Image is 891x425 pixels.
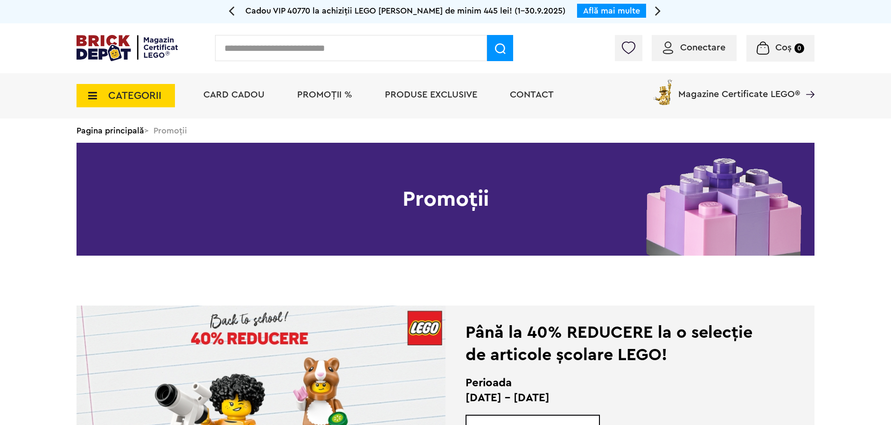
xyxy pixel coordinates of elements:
[678,77,800,99] span: Magazine Certificate LEGO®
[466,376,768,390] h2: Perioada
[663,43,725,52] a: Conectare
[510,90,554,99] a: Contact
[794,43,804,53] small: 0
[466,390,768,405] p: [DATE] - [DATE]
[245,7,565,15] span: Cadou VIP 40770 la achiziții LEGO [PERSON_NAME] de minim 445 lei! (1-30.9.2025)
[466,321,768,366] div: Până la 40% REDUCERE la o selecție de articole școlare LEGO!
[800,77,814,87] a: Magazine Certificate LEGO®
[77,143,814,256] h1: Promoții
[583,7,640,15] a: Află mai multe
[680,43,725,52] span: Conectare
[77,126,144,135] a: Pagina principală
[775,43,792,52] span: Coș
[297,90,352,99] a: PROMOȚII %
[385,90,477,99] a: Produse exclusive
[108,91,161,101] span: CATEGORII
[77,118,814,143] div: > Promoții
[203,90,265,99] a: Card Cadou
